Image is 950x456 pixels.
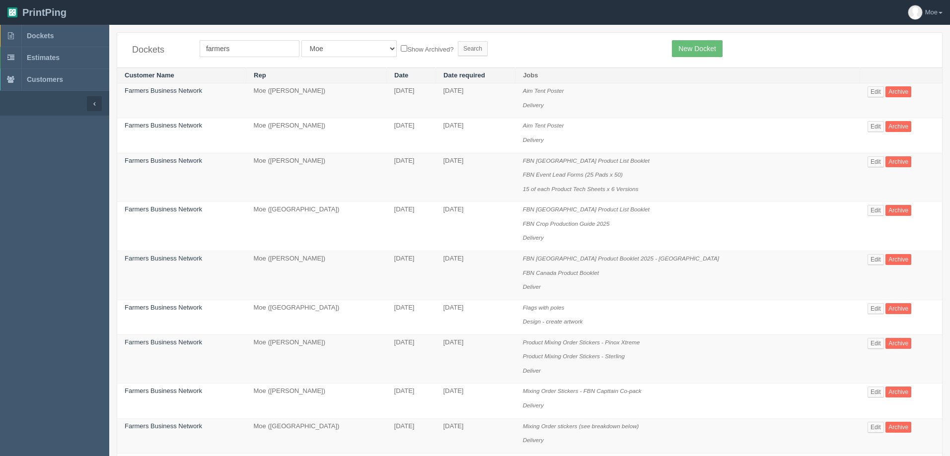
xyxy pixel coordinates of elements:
[523,339,640,345] i: Product Mixing Order Stickers - Pinox Xtreme
[387,202,436,251] td: [DATE]
[401,43,453,55] label: Show Archived?
[436,334,515,384] td: [DATE]
[523,318,583,325] i: Design - create artwork
[436,300,515,334] td: [DATE]
[125,304,202,311] a: Farmers Business Network
[436,83,515,118] td: [DATE]
[246,418,387,453] td: Moe ([GEOGRAPHIC_DATA])
[885,422,911,433] a: Archive
[868,205,884,216] a: Edit
[523,206,650,212] i: FBN [GEOGRAPHIC_DATA] Product List Booklet
[387,153,436,202] td: [DATE]
[885,254,911,265] a: Archive
[523,367,541,374] i: Deliver
[885,205,911,216] a: Archive
[523,388,642,394] i: Mixing Order Stickers - FBN Capttain Co-pack
[868,338,884,349] a: Edit
[125,87,202,94] a: Farmers Business Network
[885,86,911,97] a: Archive
[868,422,884,433] a: Edit
[200,40,299,57] input: Customer Name
[387,334,436,384] td: [DATE]
[523,102,544,108] i: Delivery
[125,387,202,394] a: Farmers Business Network
[387,384,436,418] td: [DATE]
[908,5,922,19] img: avatar_default-7531ab5dedf162e01f1e0bb0964e6a185e93c5c22dfe317fb01d7f8cd2b1632c.jpg
[523,283,541,290] i: Deliver
[523,171,623,178] i: FBN Event Lead Forms (25 Pads x 50)
[246,334,387,384] td: Moe ([PERSON_NAME])
[523,157,650,164] i: FBN [GEOGRAPHIC_DATA] Product List Booklet
[246,83,387,118] td: Moe ([PERSON_NAME])
[885,338,911,349] a: Archive
[672,40,722,57] a: New Docket
[387,418,436,453] td: [DATE]
[387,251,436,300] td: [DATE]
[885,121,911,132] a: Archive
[125,122,202,129] a: Farmers Business Network
[523,186,639,192] i: 15 of each Product Tech Sheets x 6 Versions
[125,338,202,346] a: Farmers Business Network
[458,41,488,56] input: Search
[436,153,515,202] td: [DATE]
[885,303,911,314] a: Archive
[515,67,860,83] th: Jobs
[523,353,625,359] i: Product Mixing Order Stickers - Sterling
[436,118,515,153] td: [DATE]
[401,45,407,52] input: Show Archived?
[868,156,884,167] a: Edit
[523,234,544,241] i: Delivery
[523,136,544,143] i: Delivery
[125,255,202,262] a: Farmers Business Network
[125,71,174,79] a: Customer Name
[254,71,266,79] a: Rep
[125,205,202,213] a: Farmers Business Network
[436,251,515,300] td: [DATE]
[523,255,719,261] i: FBN [GEOGRAPHIC_DATA] Product Booklet 2025 - [GEOGRAPHIC_DATA]
[523,423,639,429] i: Mixing Order stickers (see breakdown below)
[868,86,884,97] a: Edit
[885,387,911,397] a: Archive
[132,45,185,55] h4: Dockets
[246,153,387,202] td: Moe ([PERSON_NAME])
[436,202,515,251] td: [DATE]
[523,87,564,94] i: Aim Tent Poster
[436,418,515,453] td: [DATE]
[27,32,54,40] span: Dockets
[387,118,436,153] td: [DATE]
[443,71,485,79] a: Date required
[868,303,884,314] a: Edit
[523,269,599,276] i: FBN Canada Product Booklet
[868,121,884,132] a: Edit
[523,220,610,227] i: FBN Crop Production Guide 2025
[27,75,63,83] span: Customers
[246,118,387,153] td: Moe ([PERSON_NAME])
[885,156,911,167] a: Archive
[246,202,387,251] td: Moe ([GEOGRAPHIC_DATA])
[125,157,202,164] a: Farmers Business Network
[246,300,387,334] td: Moe ([GEOGRAPHIC_DATA])
[246,384,387,418] td: Moe ([PERSON_NAME])
[387,300,436,334] td: [DATE]
[523,402,544,408] i: Delivery
[125,422,202,430] a: Farmers Business Network
[868,254,884,265] a: Edit
[523,437,544,443] i: Delivery
[7,7,17,17] img: logo-3e63b451c926e2ac314895c53de4908e5d424f24456219fb08d385ab2e579770.png
[868,387,884,397] a: Edit
[246,251,387,300] td: Moe ([PERSON_NAME])
[436,384,515,418] td: [DATE]
[394,71,408,79] a: Date
[523,304,565,311] i: Flags with poles
[523,122,564,129] i: Aim Tent Poster
[27,54,60,62] span: Estimates
[387,83,436,118] td: [DATE]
